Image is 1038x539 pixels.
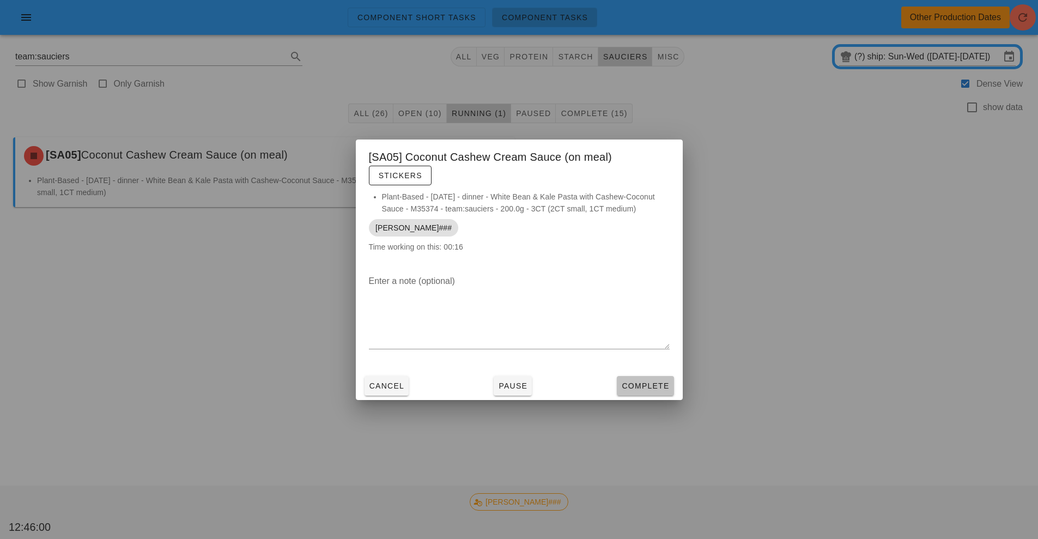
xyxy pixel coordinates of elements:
button: Pause [494,376,532,396]
button: Cancel [365,376,409,396]
button: Complete [617,376,673,396]
span: Complete [621,381,669,390]
span: Cancel [369,381,405,390]
li: Plant-Based - [DATE] - dinner - White Bean & Kale Pasta with Cashew-Coconut Sauce - M35374 - team... [382,191,670,215]
span: Stickers [378,171,422,180]
div: [SA05] Coconut Cashew Cream Sauce (on meal) [356,140,683,191]
div: Time working on this: 00:16 [356,191,683,264]
span: [PERSON_NAME]### [375,219,452,237]
button: Stickers [369,166,432,185]
span: Pause [498,381,527,390]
